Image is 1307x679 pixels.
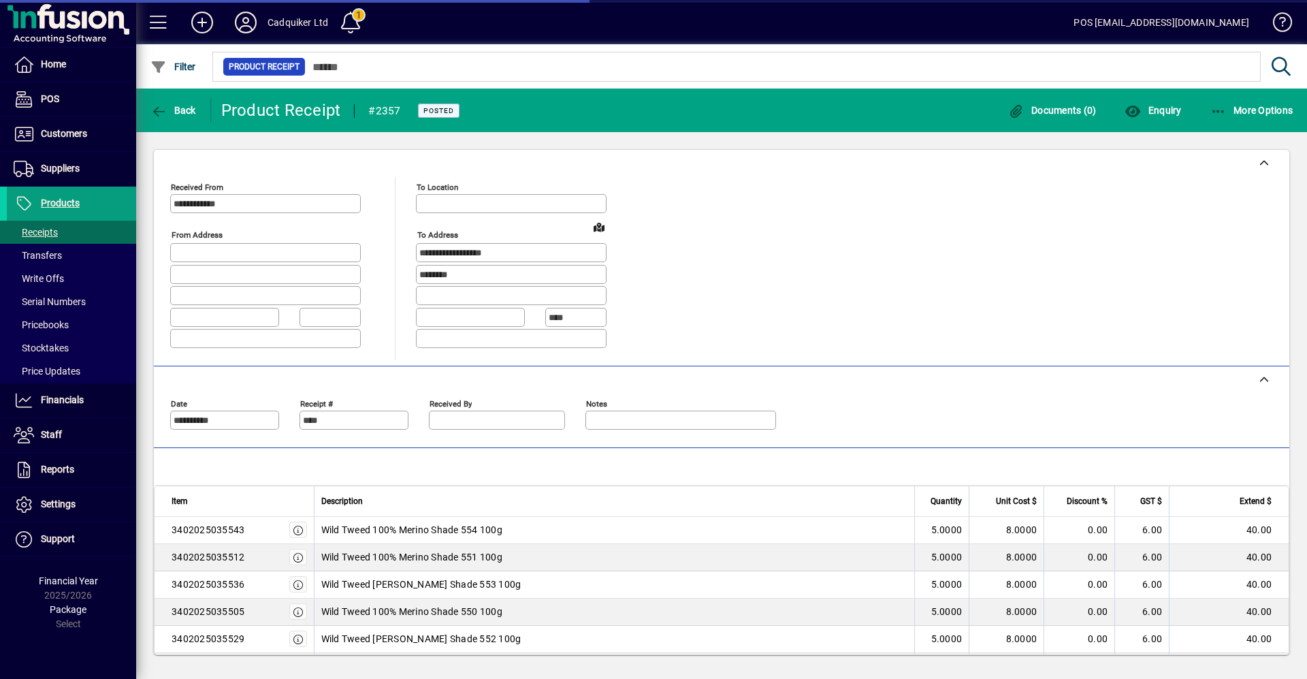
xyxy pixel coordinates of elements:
td: 6.00 [1114,599,1169,626]
span: More Options [1210,105,1293,116]
a: View on map [588,216,610,238]
div: Product Receipt [221,99,341,121]
a: Receipts [7,221,136,244]
div: Cadquiker Ltd [268,12,328,33]
span: Enquiry [1125,105,1181,116]
td: 5.0000 [914,544,969,571]
span: Serial Numbers [14,296,86,307]
span: Support [41,533,75,544]
td: 5.0000 [914,599,969,626]
a: Serial Numbers [7,290,136,313]
app-page-header-button: Back [136,98,211,123]
span: 8.0000 [1006,632,1037,646]
td: Wild Tweed 100% Merino Shade 550 100g [314,599,915,626]
mat-label: Received From [171,183,223,192]
td: 6.00 [1114,544,1169,571]
span: Financial Year [39,575,98,586]
span: Receipts [14,227,58,238]
div: 3402025035536 [172,578,244,591]
span: Price Updates [14,366,80,377]
td: Wild Tweed 100% Merino Shade 554 100g [314,517,915,544]
span: Pricebooks [14,319,69,330]
td: 6.00 [1114,571,1169,599]
a: Customers [7,117,136,151]
td: 40.00 [1169,626,1289,653]
td: 6.00 [1114,626,1169,653]
span: Settings [41,499,76,509]
a: Financials [7,383,136,417]
a: Knowledge Base [1263,3,1290,47]
td: 40.00 [1169,517,1289,544]
span: Posted [423,106,454,115]
td: 40.00 [1169,571,1289,599]
span: 8.0000 [1006,578,1037,591]
button: Enquiry [1121,98,1184,123]
div: 3402025035505 [172,605,244,618]
a: Price Updates [7,360,136,383]
a: POS [7,82,136,116]
span: Unit Cost $ [996,494,1037,509]
mat-label: Notes [586,398,607,408]
span: Transfers [14,250,62,261]
td: 0.00 [1044,626,1114,653]
div: #2357 [368,100,400,122]
span: Extend $ [1240,494,1272,509]
td: 0.00 [1044,571,1114,599]
span: Filter [150,61,196,72]
button: Back [147,98,199,123]
span: Suppliers [41,163,80,174]
td: Wild Tweed [PERSON_NAME] Shade 552 100g [314,626,915,653]
td: 0.00 [1044,599,1114,626]
a: Support [7,522,136,556]
span: Back [150,105,196,116]
span: 8.0000 [1006,523,1037,537]
mat-label: To location [417,183,458,192]
td: 5.0000 [914,571,969,599]
mat-label: Date [171,398,187,408]
mat-label: Received by [430,398,472,408]
span: Product Receipt [229,60,300,74]
span: Quantity [931,494,962,509]
span: Products [41,198,80,208]
span: Discount % [1067,494,1108,509]
span: Financials [41,394,84,405]
td: 6.00 [1114,517,1169,544]
span: 8.0000 [1006,605,1037,618]
div: POS [EMAIL_ADDRESS][DOMAIN_NAME] [1074,12,1249,33]
td: 5.0000 [914,626,969,653]
a: Stocktakes [7,336,136,360]
a: Pricebooks [7,313,136,336]
span: Package [50,604,86,615]
div: 3402025035512 [172,550,244,564]
span: GST $ [1140,494,1162,509]
span: Staff [41,429,62,440]
td: 40.00 [1169,544,1289,571]
span: Documents (0) [1008,105,1097,116]
button: Filter [147,54,199,79]
a: Transfers [7,244,136,267]
div: 3402025035543 [172,523,244,537]
button: Add [180,10,224,35]
button: Documents (0) [1005,98,1100,123]
button: Profile [224,10,268,35]
a: Home [7,48,136,82]
span: Description [321,494,363,509]
a: Reports [7,453,136,487]
span: Item [172,494,188,509]
td: 40.00 [1169,599,1289,626]
a: Staff [7,418,136,452]
td: Wild Tweed 100% Merino Shade 551 100g [314,544,915,571]
span: POS [41,93,59,104]
span: 8.0000 [1006,550,1037,564]
a: Suppliers [7,152,136,186]
div: 3402025035529 [172,632,244,646]
mat-label: Receipt # [300,398,333,408]
a: Write Offs [7,267,136,290]
td: Wild Tweed [PERSON_NAME] Shade 553 100g [314,571,915,599]
button: More Options [1207,98,1297,123]
td: 0.00 [1044,517,1114,544]
span: Reports [41,464,74,475]
span: Stocktakes [14,343,69,353]
span: Home [41,59,66,69]
td: 0.00 [1044,544,1114,571]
